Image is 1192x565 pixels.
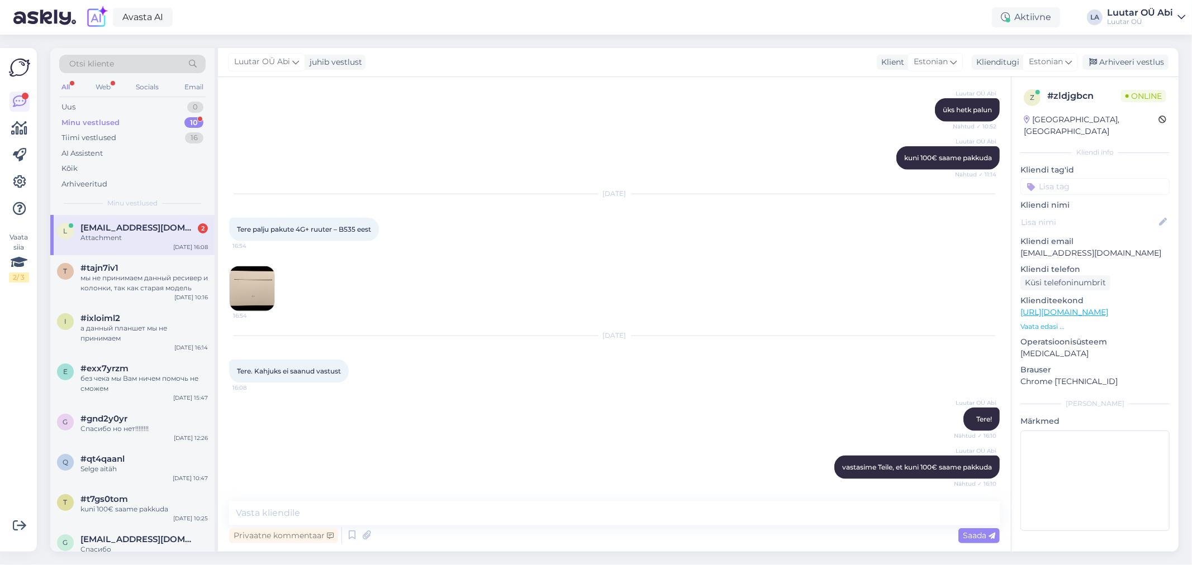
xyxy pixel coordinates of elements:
div: Email [182,80,206,94]
div: Luutar OÜ Abi [1107,8,1173,17]
span: Saada [963,530,995,540]
span: q [63,458,68,466]
input: Lisa tag [1020,178,1170,195]
span: 16:08 [232,384,274,392]
div: Minu vestlused [61,117,120,128]
span: Nähtud ✓ 16:10 [954,432,996,440]
span: 16:54 [232,242,274,250]
p: Kliendi nimi [1020,199,1170,211]
span: i [64,317,67,325]
div: # zldjgbcn [1047,89,1121,103]
p: Kliendi tag'id [1020,164,1170,176]
span: Nähtud ✓ 16:10 [954,480,996,488]
div: LA [1087,9,1103,25]
span: #ixloiml2 [80,313,120,323]
span: #t7gs0tom [80,494,128,504]
span: Tere. Kahjuks ei saanud vastust [237,367,341,375]
img: Askly Logo [9,57,30,78]
div: [DATE] 16:14 [174,343,208,352]
p: Chrome [TECHNICAL_ID] [1020,376,1170,387]
span: Luutar OÜ Abi [234,56,290,68]
span: #qt4qaanl [80,454,125,464]
a: [URL][DOMAIN_NAME] [1020,307,1108,317]
span: t [64,267,68,275]
div: [DATE] 10:16 [174,293,208,301]
div: [DATE] 12:26 [174,434,208,442]
span: Luutar OÜ Abi [954,89,996,98]
span: Luutar OÜ Abi [954,447,996,455]
span: 16:54 [233,312,275,320]
div: 0 [187,102,203,113]
div: а данный планшет мы не принимаем [80,323,208,343]
span: vastasime Teile, et kuni 100€ saame pakkuda [842,463,992,471]
span: l [64,227,68,235]
p: [EMAIL_ADDRESS][DOMAIN_NAME] [1020,247,1170,259]
div: Socials [134,80,161,94]
div: 10 [184,117,203,128]
div: Aktiivne [992,7,1060,27]
div: Uus [61,102,75,113]
input: Lisa nimi [1021,216,1157,228]
a: Luutar OÜ AbiLuutar OÜ [1107,8,1185,26]
div: Luutar OÜ [1107,17,1173,26]
span: Tere palju pakute 4G+ ruuter – B535 eest [237,225,371,233]
span: g [63,418,68,426]
span: grgr20002@gmail.com [80,534,197,544]
span: #exx7yrzm [80,363,129,374]
span: #gnd2y0yr [80,414,127,424]
div: Kliendi info [1020,147,1170,157]
div: [DATE] 10:47 [173,474,208,482]
span: Estonian [914,56,948,68]
div: All [59,80,72,94]
span: Luutar OÜ Abi [954,399,996,407]
div: 2 [198,223,208,233]
span: üks hetk palun [943,106,992,114]
div: Web [93,80,113,94]
p: Kliendi email [1020,236,1170,247]
div: Selge aitäh [80,464,208,474]
div: Küsi telefoninumbrit [1020,275,1110,290]
span: Otsi kliente [69,58,114,70]
div: [GEOGRAPHIC_DATA], [GEOGRAPHIC_DATA] [1024,114,1158,137]
div: AI Assistent [61,148,103,159]
span: Nähtud ✓ 10:52 [953,122,996,131]
span: e [63,367,68,376]
p: Operatsioonisüsteem [1020,336,1170,348]
div: Arhiveeri vestlus [1082,55,1169,70]
div: Kõik [61,163,78,174]
div: без чека мы Вам ничем помочь не сможем [80,374,208,394]
span: Online [1121,90,1166,102]
span: Estonian [1029,56,1063,68]
p: Vaata edasi ... [1020,322,1170,332]
div: kuni 100€ saame pakkuda [80,504,208,514]
div: Tiimi vestlused [61,132,116,143]
div: Arhiveeritud [61,179,107,190]
div: мы не принимаем данный ресивер и колонки, так как старая модель [80,273,208,293]
div: Klient [877,56,904,68]
p: Brauser [1020,364,1170,376]
div: [DATE] [229,331,1000,341]
span: Luutar OÜ Abi [954,137,996,146]
img: Attachment [230,266,274,311]
p: Kliendi telefon [1020,264,1170,275]
span: kuni 100€ saame pakkuda [904,154,992,162]
p: [MEDICAL_DATA] [1020,348,1170,360]
div: [DATE] 10:25 [173,514,208,523]
div: Спасибо [80,544,208,554]
div: 2 / 3 [9,272,29,282]
p: Märkmed [1020,415,1170,427]
div: 16 [185,132,203,143]
div: Privaatne kommentaar [229,528,338,543]
div: [DATE] 16:08 [173,243,208,251]
div: Attachment [80,233,208,243]
div: Спасибо но нет!!!!!!!! [80,424,208,434]
a: Avasta AI [113,8,173,27]
span: t [64,498,68,506]
div: juhib vestlust [305,56,362,68]
p: Klienditeekond [1020,295,1170,307]
span: z [1030,93,1034,102]
span: g [63,538,68,547]
span: Tere! [976,415,992,423]
div: [DATE] [229,189,1000,199]
span: lahtristo@gmail.com [80,223,197,233]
